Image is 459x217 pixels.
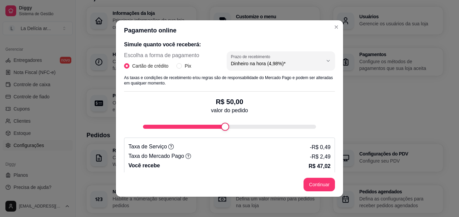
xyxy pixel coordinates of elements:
[116,20,343,41] header: Pagamento online
[124,51,199,70] div: Escolha a forma de pagamento
[310,143,331,151] p: - R$ 0,49
[124,75,335,86] p: As taxas e condições de recebimento e/ou regras são de responsabilidade do Mercado Pago e podem s...
[309,162,331,170] p: R$ 47,02
[128,152,191,160] p: Taxa do Mercado Pago
[227,51,335,70] button: Prazo de recebimentoDinheiro na hora (4,98%)*
[304,178,335,191] button: Continuar
[211,106,248,115] p: valor do pedido
[129,62,171,70] span: Cartão de crédito
[231,60,323,67] span: Dinheiro na hora (4,98%)*
[128,143,174,151] p: Taxa de Serviço
[182,62,194,70] span: Pix
[128,162,160,170] p: Você recebe
[211,97,248,106] p: R$ 50,00
[124,51,199,59] span: Escolha a forma de pagamento
[331,22,342,32] button: Close
[310,153,331,161] p: - R$ 2,49
[124,41,335,49] p: Simule quanto você receberá:
[231,54,272,59] label: Prazo de recebimento
[143,123,316,131] div: fee-calculator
